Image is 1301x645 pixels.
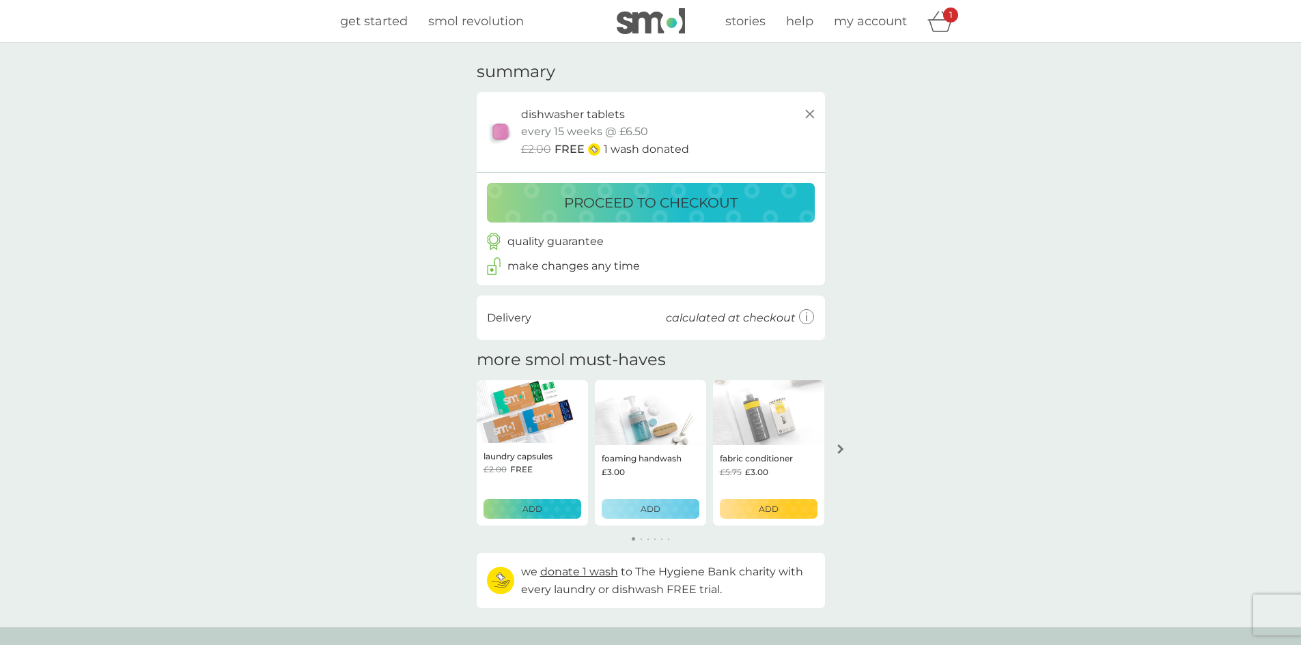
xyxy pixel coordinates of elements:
button: ADD [484,499,581,519]
p: make changes any time [507,257,640,275]
p: we to The Hygiene Bank charity with every laundry or dishwash FREE trial. [521,563,815,598]
span: £5.75 [720,465,742,478]
span: FREE [555,141,585,158]
h3: summary [477,62,555,82]
p: 1 wash donated [604,141,689,158]
span: help [786,14,813,29]
span: FREE [510,463,533,476]
p: quality guarantee [507,233,604,250]
span: £2.00 [484,463,507,476]
h2: more smol must-haves [477,350,666,370]
a: get started [340,12,408,31]
a: help [786,12,813,31]
button: ADD [602,499,699,519]
p: foaming handwash [602,452,682,465]
p: fabric conditioner [720,452,793,465]
span: stories [725,14,766,29]
span: my account [834,14,907,29]
button: proceed to checkout [487,183,815,223]
a: smol revolution [428,12,524,31]
p: ADD [641,502,660,515]
p: Delivery [487,309,531,327]
div: basket [927,8,962,35]
p: every 15 weeks @ £6.50 [521,123,648,141]
span: get started [340,14,408,29]
p: calculated at checkout [666,309,796,327]
p: proceed to checkout [564,192,738,214]
p: ADD [522,502,542,515]
span: donate 1 wash [540,565,618,578]
a: my account [834,12,907,31]
span: £2.00 [521,141,551,158]
img: smol [617,8,685,34]
p: dishwasher tablets [521,106,625,124]
span: smol revolution [428,14,524,29]
span: £3.00 [602,465,625,478]
a: stories [725,12,766,31]
span: £3.00 [745,465,768,478]
button: ADD [720,499,817,519]
p: ADD [759,502,779,515]
p: laundry capsules [484,450,552,463]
